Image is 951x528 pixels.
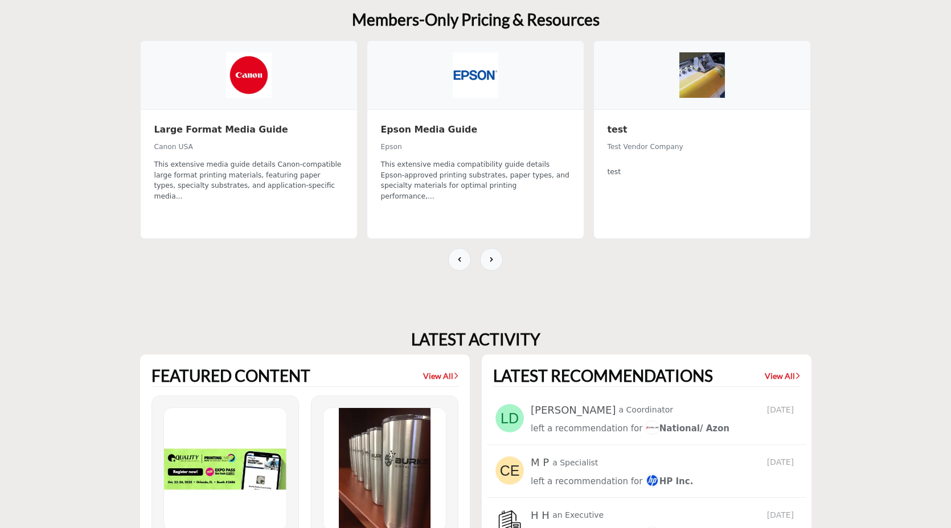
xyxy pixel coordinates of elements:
span: Epson [381,143,402,151]
a: test [608,123,797,141]
a: imageHP Inc. [645,475,694,489]
h2: FEATURED CONTENT [151,366,310,386]
img: Canon USA [226,52,272,98]
span: [DATE] [767,509,797,521]
a: Epson Media Guide [381,123,570,141]
h5: H H [531,509,550,522]
img: image [645,473,659,488]
span: Canon USA [154,143,193,151]
span: National/ Azon [645,423,729,434]
a: Large Format Media Guide [154,123,343,141]
p: an Executive [552,509,604,521]
span: HP Inc. [645,476,694,486]
div: This extensive media compatibility guide details Epson-approved printing substrates, paper types,... [381,159,570,201]
span: left a recommendation for [531,476,642,486]
p: test [608,167,797,177]
a: View All [423,370,458,382]
h3: Large Format Media Guide [154,123,343,136]
img: image [645,420,659,435]
img: avtar-image [495,404,524,432]
div: This extensive media guide details Canon-compatible large format printing materials, featuring pa... [154,159,343,201]
a: View All [765,370,800,382]
img: Epson [453,52,498,98]
a: imageNational/ Azon [645,422,729,436]
h3: test [608,123,797,136]
span: [DATE] [767,404,797,416]
h5: M P [531,456,550,469]
h2: Members-Only Pricing & Resources [352,10,600,30]
h2: LATEST ACTIVITY [411,330,540,349]
h2: LATEST RECOMMENDATIONS [493,366,713,386]
p: a Coordinator [619,404,673,416]
img: avtar-image [495,456,524,485]
span: Test Vendor Company [608,143,683,151]
h3: Epson Media Guide [381,123,570,136]
p: a Specialist [552,457,598,469]
span: [DATE] [767,456,797,468]
h5: [PERSON_NAME] [531,404,616,416]
span: left a recommendation for [531,423,642,434]
img: Test Vendor Company [679,52,725,98]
